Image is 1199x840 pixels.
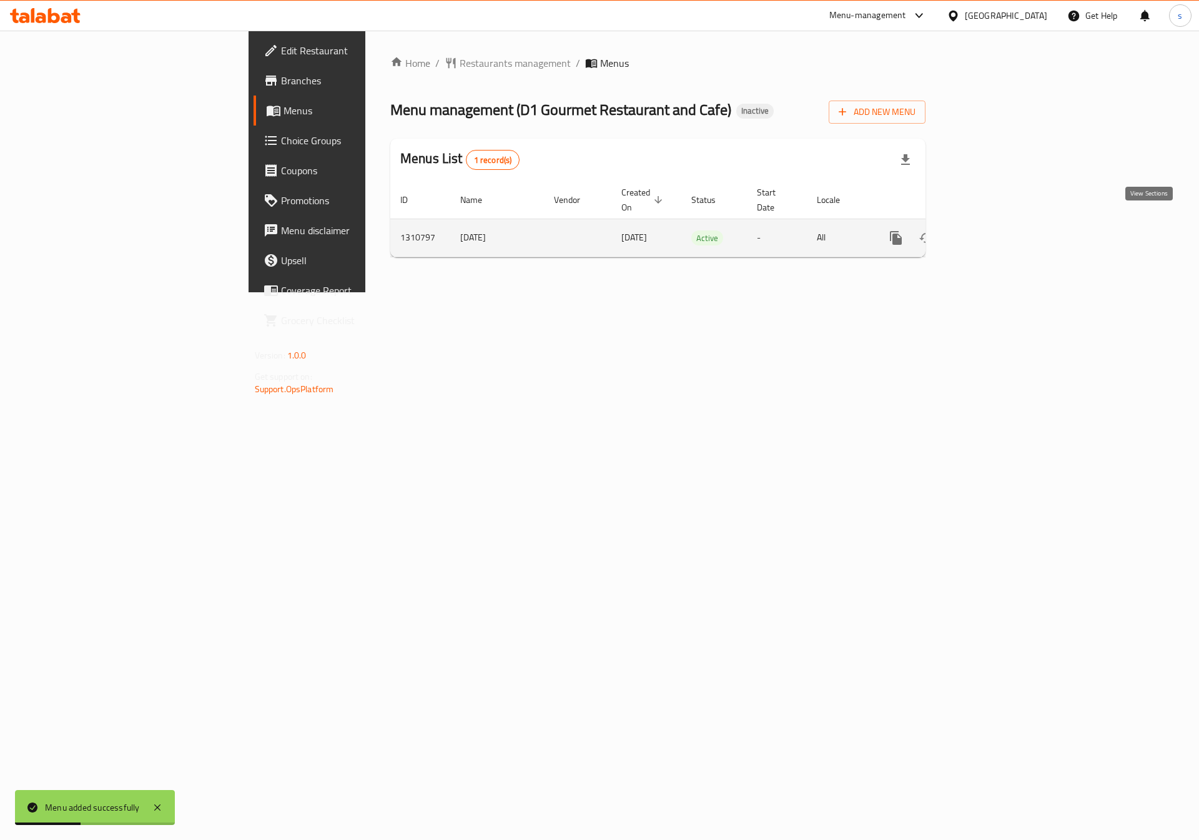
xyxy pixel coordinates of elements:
a: Support.OpsPlatform [255,381,334,397]
a: Promotions [254,185,449,215]
td: - [747,219,807,257]
a: Menu disclaimer [254,215,449,245]
span: Upsell [281,253,439,268]
a: Choice Groups [254,126,449,156]
div: Total records count [466,150,520,170]
div: Menu-management [829,8,906,23]
span: Choice Groups [281,133,439,148]
span: Branches [281,73,439,88]
a: Coverage Report [254,275,449,305]
span: Menus [600,56,629,71]
a: Restaurants management [445,56,571,71]
table: enhanced table [390,181,1011,257]
span: Menu disclaimer [281,223,439,238]
span: Menu management ( D1 Gourmet Restaurant and Cafe ) [390,96,731,124]
div: Active [691,230,723,245]
a: Menus [254,96,449,126]
span: 1.0.0 [287,347,307,363]
div: Inactive [736,104,774,119]
span: Promotions [281,193,439,208]
a: Edit Restaurant [254,36,449,66]
span: Created On [621,185,666,215]
div: Menu added successfully [45,801,140,814]
a: Branches [254,66,449,96]
span: Active [691,231,723,245]
span: Add New Menu [839,104,915,120]
span: Edit Restaurant [281,43,439,58]
span: Status [691,192,732,207]
span: [DATE] [621,229,647,245]
span: s [1178,9,1182,22]
span: Grocery Checklist [281,313,439,328]
div: [GEOGRAPHIC_DATA] [965,9,1047,22]
span: Coupons [281,163,439,178]
button: Add New Menu [829,101,925,124]
span: Version: [255,347,285,363]
span: Locale [817,192,856,207]
span: Vendor [554,192,596,207]
span: Menus [284,103,439,118]
span: 1 record(s) [466,154,520,166]
span: ID [400,192,424,207]
a: Grocery Checklist [254,305,449,335]
button: Change Status [911,223,941,253]
td: [DATE] [450,219,544,257]
span: Inactive [736,106,774,116]
a: Coupons [254,156,449,185]
span: Coverage Report [281,283,439,298]
div: Export file [891,145,920,175]
nav: breadcrumb [390,56,925,71]
span: Start Date [757,185,792,215]
span: Restaurants management [460,56,571,71]
button: more [881,223,911,253]
h2: Menus List [400,149,520,170]
span: Get support on: [255,368,312,385]
a: Upsell [254,245,449,275]
th: Actions [871,181,1011,219]
li: / [576,56,580,71]
span: Name [460,192,498,207]
td: All [807,219,871,257]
